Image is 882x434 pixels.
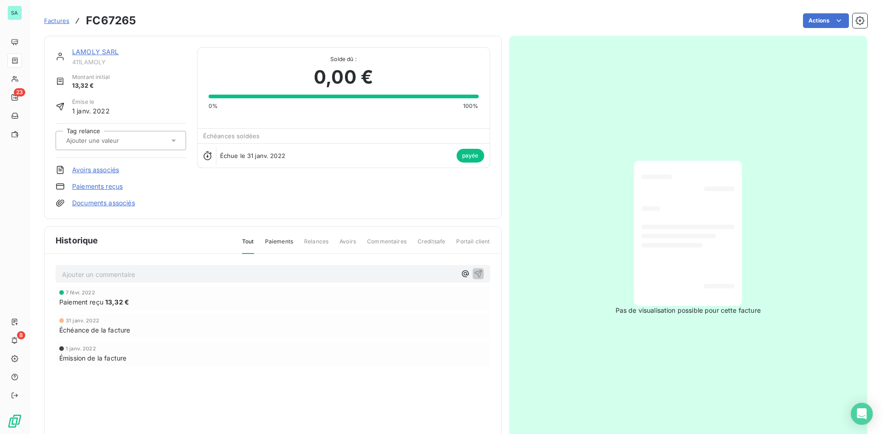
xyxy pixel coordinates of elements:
[44,17,69,24] span: Factures
[265,237,293,253] span: Paiements
[242,237,254,254] span: Tout
[367,237,407,253] span: Commentaires
[456,237,490,253] span: Portail client
[203,132,260,140] span: Échéances soldées
[616,306,761,315] span: Pas de visualisation possible pour cette facture
[65,136,158,145] input: Ajouter une valeur
[463,102,479,110] span: 100%
[66,318,99,323] span: 31 janv. 2022
[7,414,22,428] img: Logo LeanPay
[14,88,25,96] span: 23
[66,290,95,295] span: 7 févr. 2022
[803,13,849,28] button: Actions
[304,237,328,253] span: Relances
[72,182,123,191] a: Paiements reçus
[17,331,25,339] span: 8
[72,165,119,175] a: Avoirs associés
[209,102,218,110] span: 0%
[56,234,98,247] span: Historique
[339,237,356,253] span: Avoirs
[105,297,129,307] span: 13,32 €
[220,152,285,159] span: Échue le 31 janv. 2022
[72,48,119,56] a: LAMOLY SARL
[59,353,126,363] span: Émission de la facture
[86,12,136,29] h3: FC67265
[72,98,110,106] span: Émise le
[457,149,484,163] span: payée
[314,63,373,91] span: 0,00 €
[72,73,110,81] span: Montant initial
[72,81,110,90] span: 13,32 €
[72,58,186,66] span: 411LAMOLY
[66,346,96,351] span: 1 janv. 2022
[44,16,69,25] a: Factures
[72,106,110,116] span: 1 janv. 2022
[851,403,873,425] div: Open Intercom Messenger
[209,55,479,63] span: Solde dû :
[7,6,22,20] div: SA
[72,198,135,208] a: Documents associés
[59,325,130,335] span: Échéance de la facture
[59,297,103,307] span: Paiement reçu
[418,237,446,253] span: Creditsafe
